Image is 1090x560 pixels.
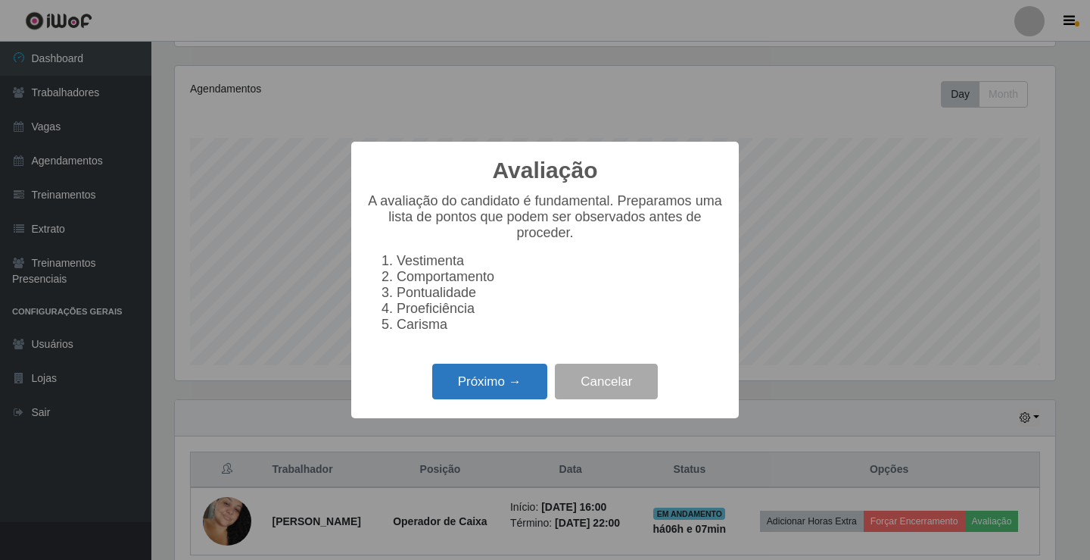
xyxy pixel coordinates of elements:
[432,364,547,399] button: Próximo →
[555,364,658,399] button: Cancelar
[493,157,598,184] h2: Avaliação
[397,269,724,285] li: Comportamento
[397,285,724,301] li: Pontualidade
[397,317,724,333] li: Carisma
[397,301,724,317] li: Proeficiência
[366,193,724,241] p: A avaliação do candidato é fundamental. Preparamos uma lista de pontos que podem ser observados a...
[397,253,724,269] li: Vestimenta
